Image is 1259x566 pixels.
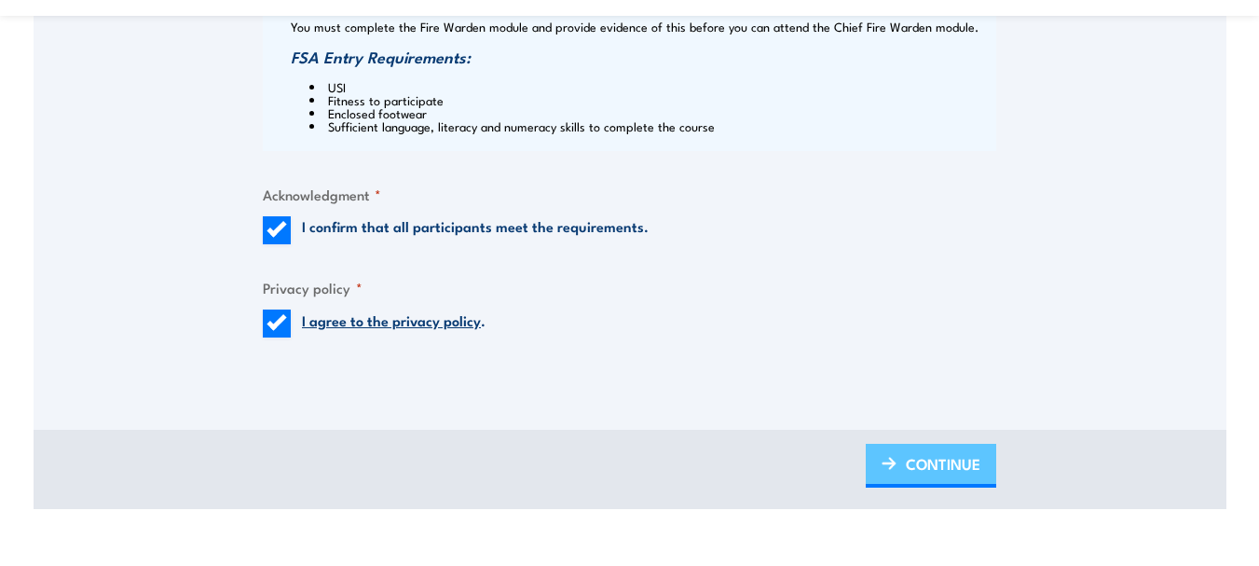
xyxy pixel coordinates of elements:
p: You must complete the Fire Warden module and provide evidence of this before you can attend the C... [291,20,992,34]
h3: FSA Entry Requirements: [291,48,992,66]
li: Fitness to participate [309,93,992,106]
a: CONTINUE [866,444,996,488]
li: Sufficient language, literacy and numeracy skills to complete the course [309,119,992,132]
legend: Privacy policy [263,277,363,298]
legend: Acknowledgment [263,184,381,205]
li: USI [309,80,992,93]
a: I agree to the privacy policy [302,310,481,330]
li: Enclosed footwear [309,106,992,119]
label: I confirm that all participants meet the requirements. [302,216,649,244]
span: CONTINUE [906,439,980,489]
label: . [302,310,486,338]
